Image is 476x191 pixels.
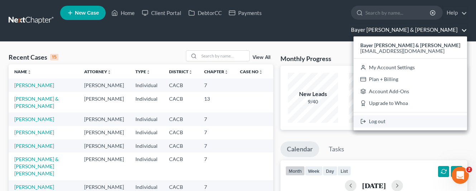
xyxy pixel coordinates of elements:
a: Help [443,6,467,19]
a: Bayer [PERSON_NAME] & [PERSON_NAME] [347,24,467,36]
a: Plan + Billing [354,73,467,85]
td: 7 [198,139,234,152]
h3: Monthly Progress [280,54,331,63]
span: 2 [466,167,472,172]
td: CACB [163,139,198,152]
a: Calendar [280,141,319,157]
a: Client Portal [138,6,185,19]
td: CACB [163,79,198,92]
a: [PERSON_NAME] [14,184,54,190]
a: [PERSON_NAME] [14,129,54,135]
td: Individual [130,126,163,139]
a: Payments [225,6,265,19]
td: CACB [163,152,198,180]
td: [PERSON_NAME] [78,112,130,126]
td: CACB [163,112,198,126]
i: unfold_more [146,70,150,74]
a: Chapterunfold_more [204,69,229,74]
td: CACB [163,92,198,112]
span: New Case [75,10,99,16]
a: Typeunfold_more [135,69,150,74]
button: list [337,166,351,176]
i: unfold_more [27,70,32,74]
div: 9/40 [288,98,338,105]
td: Individual [130,152,163,180]
td: [PERSON_NAME] [78,152,130,180]
strong: Bayer [PERSON_NAME] & [PERSON_NAME] [360,42,460,48]
td: CACB [163,126,198,139]
td: [PERSON_NAME] [78,139,130,152]
a: Tasks [322,141,351,157]
a: View All [253,55,270,60]
a: Nameunfold_more [14,69,32,74]
a: My Account Settings [354,61,467,74]
td: [PERSON_NAME] [78,126,130,139]
i: unfold_more [188,70,193,74]
i: unfold_more [107,70,111,74]
a: Case Nounfold_more [240,69,263,74]
td: 7 [198,152,234,180]
div: Recent Cases [9,53,58,61]
a: [PERSON_NAME] [14,116,54,122]
a: DebtorCC [185,6,225,19]
td: Individual [130,112,163,126]
td: 7 [198,79,234,92]
button: week [305,166,323,176]
h2: [DATE] [362,182,386,189]
td: 7 [198,112,234,126]
i: unfold_more [259,70,263,74]
input: Search by name... [199,51,249,61]
a: Home [108,6,138,19]
td: [PERSON_NAME] [78,79,130,92]
a: [PERSON_NAME] [14,143,54,149]
i: unfold_more [224,70,229,74]
a: [PERSON_NAME] & [PERSON_NAME] [PERSON_NAME] [14,156,59,176]
a: Log out [354,115,467,127]
a: [PERSON_NAME] & [PERSON_NAME] [14,96,59,109]
td: Individual [130,139,163,152]
td: 7 [198,126,234,139]
div: New Clients [349,90,399,98]
a: Districtunfold_more [169,69,193,74]
td: 13 [198,92,234,112]
span: [EMAIL_ADDRESS][DOMAIN_NAME] [360,48,444,54]
input: Search by name... [365,6,431,19]
td: Individual [130,79,163,92]
button: day [323,166,337,176]
div: 0/17 [349,98,399,105]
a: Attorneyunfold_more [84,69,111,74]
a: Upgrade to Whoa [354,97,467,110]
iframe: Intercom live chat [452,167,469,184]
a: [PERSON_NAME] [14,82,54,88]
div: New Leads [288,90,338,98]
div: 15 [50,54,58,60]
button: month [285,166,305,176]
td: Individual [130,92,163,112]
td: [PERSON_NAME] [78,92,130,112]
a: Account Add-Ons [354,85,467,97]
div: Bayer [PERSON_NAME] & [PERSON_NAME] [354,36,467,130]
